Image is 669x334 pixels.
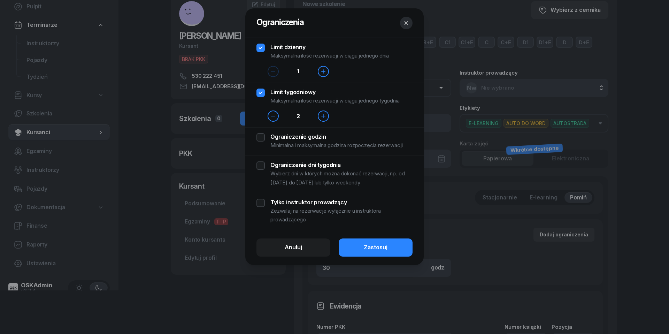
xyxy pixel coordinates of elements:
[270,141,403,150] div: Minimalna i maksymalna godzina rozpoczęcia rezerwacji
[364,243,387,252] div: Zastosuj
[256,17,304,29] h2: Ograniczenia
[270,132,403,141] div: Ograniczenie godzin
[270,198,413,206] div: Tylko instruktor prowadzący
[279,67,318,76] div: 1
[270,96,400,105] div: Maksymalna ilość rezerwacji w ciągu jednego tygodnia
[256,238,330,257] button: Anuluj
[270,206,413,224] div: Zezwalaj na rezerwacje wyłącznie u instruktora prowadzącego
[279,112,318,121] div: 2
[270,161,413,169] div: Ograniczenie dni tygodnia
[270,169,413,187] div: Wybierz dni w których można dokonać rezerwacji, np. od [DATE] do [DATE] lub tylko weekendy
[270,43,389,51] div: Limit dzienny
[339,238,413,257] button: Zastosuj
[270,88,400,96] div: Limit tygodniowy
[285,243,302,252] div: Anuluj
[270,51,389,60] div: Maksymalna ilość rezerwacji w ciągu jednego dnia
